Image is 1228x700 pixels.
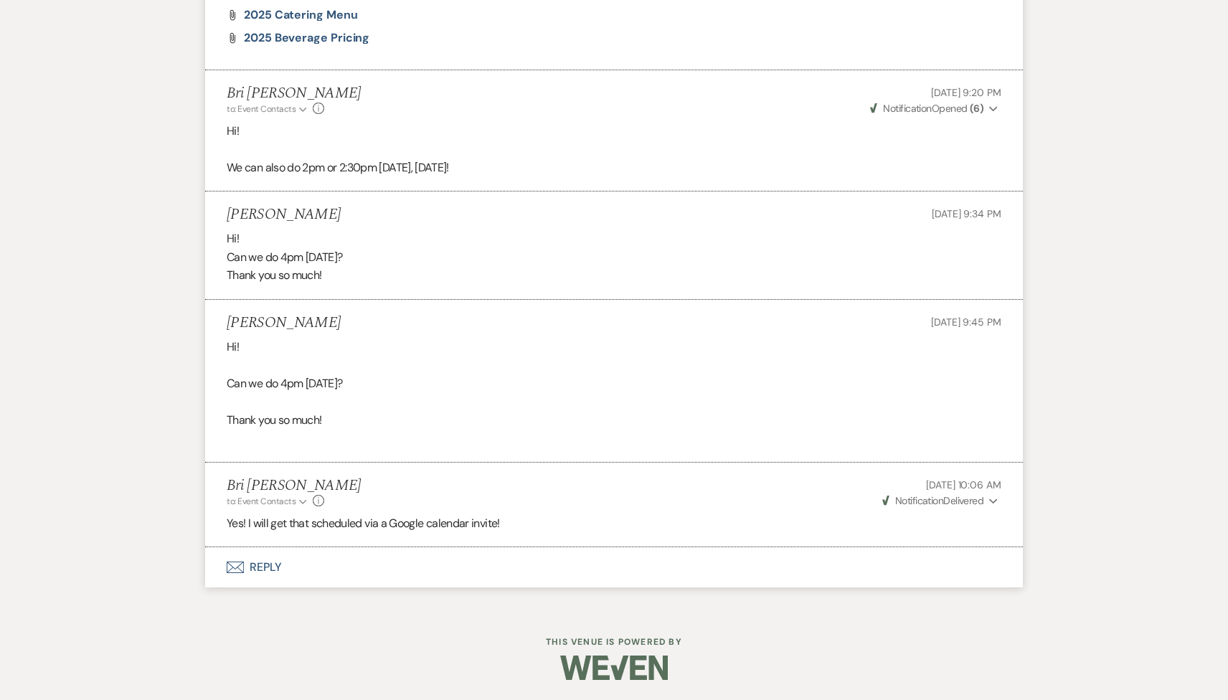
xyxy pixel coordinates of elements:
[931,316,1001,328] span: [DATE] 9:45 PM
[970,102,983,115] strong: ( 6 )
[882,494,984,507] span: Delivered
[895,494,943,507] span: Notification
[244,30,369,45] span: 2025 Beverage Pricing
[932,207,1001,220] span: [DATE] 9:34 PM
[227,122,1001,141] p: Hi!
[868,101,1001,116] button: NotificationOpened (6)
[883,102,931,115] span: Notification
[227,314,341,332] h5: [PERSON_NAME]
[560,643,668,693] img: Weven Logo
[227,338,1001,448] div: Hi! Can we do 4pm [DATE]? Thank you so much!
[205,547,1023,587] button: Reply
[227,230,1001,248] p: Hi!
[880,493,1001,509] button: NotificationDelivered
[926,478,1001,491] span: [DATE] 10:06 AM
[244,32,369,44] a: 2025 Beverage Pricing
[227,85,362,103] h5: Bri [PERSON_NAME]
[227,159,1001,177] p: We can also do 2pm or 2:30pm [DATE], [DATE]!
[227,495,309,508] button: to: Event Contacts
[931,86,1001,99] span: [DATE] 9:20 PM
[227,496,296,507] span: to: Event Contacts
[870,102,983,115] span: Opened
[227,477,362,495] h5: Bri [PERSON_NAME]
[244,9,358,21] a: 2025 Catering Menu
[227,103,309,115] button: to: Event Contacts
[227,206,341,224] h5: [PERSON_NAME]
[227,514,1001,533] p: Yes! I will get that scheduled via a Google calendar invite!
[244,7,358,22] span: 2025 Catering Menu
[227,103,296,115] span: to: Event Contacts
[227,248,1001,267] p: Can we do 4pm [DATE]?
[227,266,1001,285] p: Thank you so much!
